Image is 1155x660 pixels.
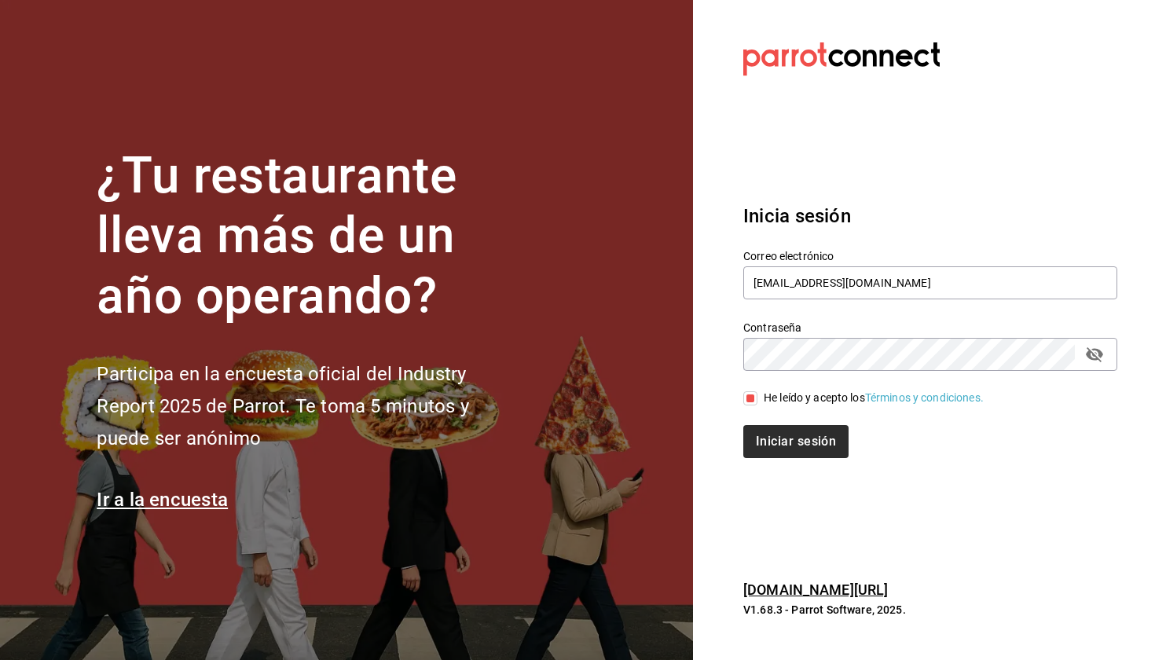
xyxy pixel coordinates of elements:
button: Iniciar sesión [743,425,849,458]
button: passwordField [1081,341,1108,368]
label: Contraseña [743,321,1117,332]
a: Términos y condiciones. [865,391,984,404]
p: V1.68.3 - Parrot Software, 2025. [743,602,1117,618]
div: He leído y acepto los [764,390,984,406]
h2: Participa en la encuesta oficial del Industry Report 2025 de Parrot. Te toma 5 minutos y puede se... [97,358,521,454]
input: Ingresa tu correo electrónico [743,266,1117,299]
h3: Inicia sesión [743,202,1117,230]
h1: ¿Tu restaurante lleva más de un año operando? [97,146,521,327]
a: [DOMAIN_NAME][URL] [743,581,888,598]
label: Correo electrónico [743,250,1117,261]
a: Ir a la encuesta [97,489,228,511]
